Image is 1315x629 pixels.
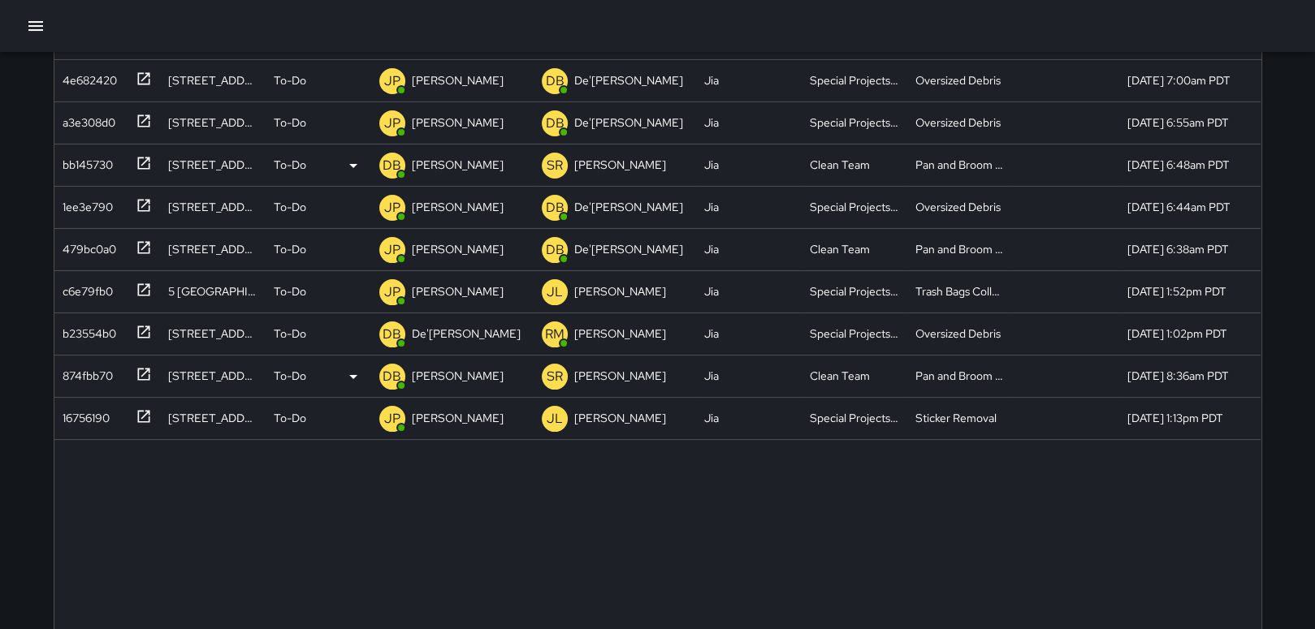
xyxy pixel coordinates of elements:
[168,368,257,384] div: 124 Market Street
[1127,241,1228,257] div: 9/9/2025, 6:38am PDT
[274,283,306,299] p: To-Do
[810,325,899,342] div: Special Projects Team
[168,199,257,215] div: 1 Pine Street
[574,199,683,215] p: De'[PERSON_NAME]
[56,319,116,342] div: b23554b0
[574,114,683,131] p: De'[PERSON_NAME]
[274,325,306,342] p: To-Do
[1127,325,1226,342] div: 9/8/2025, 1:02pm PDT
[574,157,666,173] p: [PERSON_NAME]
[56,192,113,215] div: 1ee3e790
[915,283,1005,299] div: Trash Bags Collected
[810,199,899,215] div: Special Projects Team
[547,409,563,429] p: JL
[168,241,257,257] div: 22 Battery Street
[274,72,306,88] p: To-Do
[704,157,719,173] div: Jia
[412,72,504,88] p: [PERSON_NAME]
[412,241,504,257] p: [PERSON_NAME]
[1127,410,1222,426] div: 9/7/2025, 1:13pm PDT
[412,283,504,299] p: [PERSON_NAME]
[384,198,400,218] p: JP
[274,410,306,426] p: To-Do
[545,240,564,260] p: DB
[412,325,521,342] p: De'[PERSON_NAME]
[704,325,719,342] div: Jia
[810,283,899,299] div: Special Projects Team
[704,72,719,88] div: Jia
[810,72,899,88] div: Special Projects Team
[810,241,870,257] div: Clean Team
[168,72,257,88] div: 1 Main Street
[383,367,401,386] p: DB
[384,71,400,91] p: JP
[547,156,563,175] p: SR
[56,108,115,131] div: a3e308d0
[1127,72,1230,88] div: 9/9/2025, 7:00am PDT
[384,282,400,302] p: JP
[412,410,504,426] p: [PERSON_NAME]
[56,235,116,257] div: 479bc0a0
[915,157,1005,173] div: Pan and Broom Block Faces
[384,409,400,429] p: JP
[412,157,504,173] p: [PERSON_NAME]
[168,410,257,426] div: 22 Battery Street
[545,198,564,218] p: DB
[384,240,400,260] p: JP
[915,410,997,426] div: Sticker Removal
[274,368,306,384] p: To-Do
[412,114,504,131] p: [PERSON_NAME]
[168,157,257,173] div: 1 Pine Street
[915,325,1001,342] div: Oversized Debris
[704,241,719,257] div: Jia
[915,114,1001,131] div: Oversized Debris
[274,241,306,257] p: To-Do
[545,114,564,133] p: DB
[547,367,563,386] p: SR
[704,368,719,384] div: Jia
[168,325,257,342] div: 303 Sacramento Street
[915,368,1005,384] div: Pan and Broom Block Faces
[383,156,401,175] p: DB
[545,71,564,91] p: DB
[56,277,113,299] div: c6e79fb0
[915,199,1001,215] div: Oversized Debris
[545,325,564,344] p: RM
[412,368,504,384] p: [PERSON_NAME]
[274,114,306,131] p: To-Do
[168,283,257,299] div: 5 Embarcadero Center
[274,199,306,215] p: To-Do
[574,325,666,342] p: [PERSON_NAME]
[574,283,666,299] p: [PERSON_NAME]
[168,114,257,131] div: 124 Market Street
[574,368,666,384] p: [PERSON_NAME]
[1127,283,1226,299] div: 9/8/2025, 1:52pm PDT
[810,114,899,131] div: Special Projects Team
[56,403,110,426] div: 16756190
[274,157,306,173] p: To-Do
[547,282,563,302] p: JL
[1127,114,1228,131] div: 9/9/2025, 6:55am PDT
[704,114,719,131] div: Jia
[704,283,719,299] div: Jia
[56,66,117,88] div: 4e682420
[915,72,1001,88] div: Oversized Debris
[383,325,401,344] p: DB
[56,150,113,173] div: bb145730
[1127,157,1229,173] div: 9/9/2025, 6:48am PDT
[704,199,719,215] div: Jia
[574,410,666,426] p: [PERSON_NAME]
[915,241,1005,257] div: Pan and Broom Block Faces
[810,410,899,426] div: Special Projects Team
[574,241,683,257] p: De'[PERSON_NAME]
[56,361,113,384] div: 874fbb70
[1127,368,1228,384] div: 9/8/2025, 8:36am PDT
[1127,199,1230,215] div: 9/9/2025, 6:44am PDT
[704,410,719,426] div: Jia
[810,368,870,384] div: Clean Team
[574,72,683,88] p: De'[PERSON_NAME]
[384,114,400,133] p: JP
[412,199,504,215] p: [PERSON_NAME]
[810,157,870,173] div: Clean Team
